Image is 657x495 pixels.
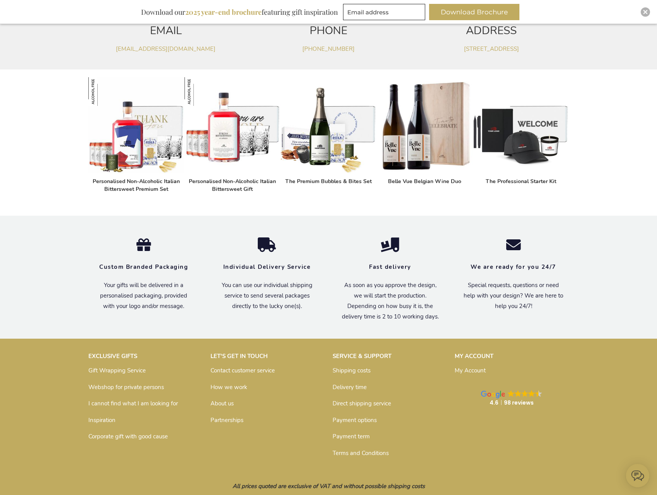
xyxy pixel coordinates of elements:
a: Personalised Non-Alcoholic Italian Bittersweet Premium Set Personalised Non-Alcoholic Italian Bit... [88,168,185,175]
a: My Account [455,367,486,374]
h2: PHONE [251,25,406,37]
a: Direct shipping service [333,400,391,407]
a: About us [210,400,234,407]
strong: SERVICE & SUPPORT [333,352,391,360]
a: The Professional Starter Kit [473,168,569,175]
img: The Professional Starter Kit [473,77,569,173]
a: Terms and Conditions [333,449,389,457]
img: Personalised Non-Alcoholic Italian Bittersweet Premium Set [88,77,185,173]
p: Your gifts will be delivered in a personalised packaging, provided with your logo and/or message. [94,280,194,312]
img: Google [481,391,505,398]
strong: LET'S GET IN TOUCH [210,352,268,360]
a: Personalised Non-Alcoholic Italian Bittersweet Gift [189,178,276,193]
input: Email address [343,4,425,20]
a: Belle Vue Belgian Wine Duo [388,178,461,185]
p: As soon as you approve the design, we will start the production. Depending on how busy it is, the... [340,280,440,322]
iframe: belco-activator-frame [626,464,649,487]
strong: EXCLUSIVE GIFTS [88,352,137,360]
a: Inspiration [88,416,116,424]
a: Delivery time [333,383,367,391]
button: Download Brochure [429,4,519,20]
a: Payment term [333,433,370,440]
img: Google [528,390,535,397]
a: How we work [210,383,247,391]
img: Google [515,390,521,397]
h2: EMAIL [88,25,243,37]
img: Google [522,390,528,397]
em: All prices quoted are exclusive of VAT and without possible shipping costs [233,482,425,490]
img: Close [643,10,648,14]
img: Personalised Non-Alcoholic Italian Bittersweet Premium Set [88,77,117,106]
a: Shipping costs [333,367,371,374]
a: [STREET_ADDRESS] [464,45,519,53]
img: Google [508,390,514,397]
a: The Professional Starter Kit [486,178,556,185]
strong: We are ready for you 24/7 [471,263,556,271]
div: Close [641,7,650,17]
img: Personalised Non-Alcoholic Italian Bittersweet Gift [185,77,213,106]
img: Google [535,390,542,397]
p: Special requests, questions or need help with your design? We are here to help you 24/7! [464,280,564,312]
a: Partnerships [210,416,243,424]
a: [EMAIL_ADDRESS][DOMAIN_NAME] [116,45,216,53]
b: 2025 year-end brochure [185,7,262,17]
strong: 4.6 98 reviews [490,399,534,407]
strong: Custom Branded Packaging [99,263,188,271]
a: I cannot find what I am looking for [88,400,178,407]
form: marketing offers and promotions [343,4,428,22]
strong: MY ACCOUNT [455,352,493,360]
a: Gift Wrapping Service [88,367,146,374]
p: You can use our individual shipping service to send several packages directly to the lucky one(s). [217,280,317,312]
a: Corporate gift with good cause [88,433,168,440]
a: The Premium Bubbles & Bites Set [285,178,372,185]
img: Belle Vue Belgian Wine Duo [377,77,473,173]
a: Google GoogleGoogleGoogleGoogleGoogle 4.698 reviews [455,382,569,414]
a: [PHONE_NUMBER] [302,45,355,53]
img: Personalised Non-Alcoholic Italian Bittersweet Gift [185,77,281,173]
a: Personalised Non-Alcoholic Italian Bittersweet Premium Set [93,178,180,193]
a: Contact customer service [210,367,275,374]
a: Belle Vue Belgian Wine Duo [377,168,473,175]
a: The Premium Bubbles & Bites Set [281,168,377,175]
div: Download our featuring gift inspiration [138,4,341,20]
h2: ADDRESS [414,25,569,37]
a: Payment options [333,416,377,424]
strong: Individual Delivery Service [223,263,311,271]
a: Personalised Non-Alcoholic Italian Bittersweet Gift Personalised Non-Alcoholic Italian Bitterswee... [185,168,281,175]
strong: Fast delivery [369,263,411,271]
a: Webshop for private persons [88,383,164,391]
img: The Premium Bubbles & Bites Set [281,77,377,173]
